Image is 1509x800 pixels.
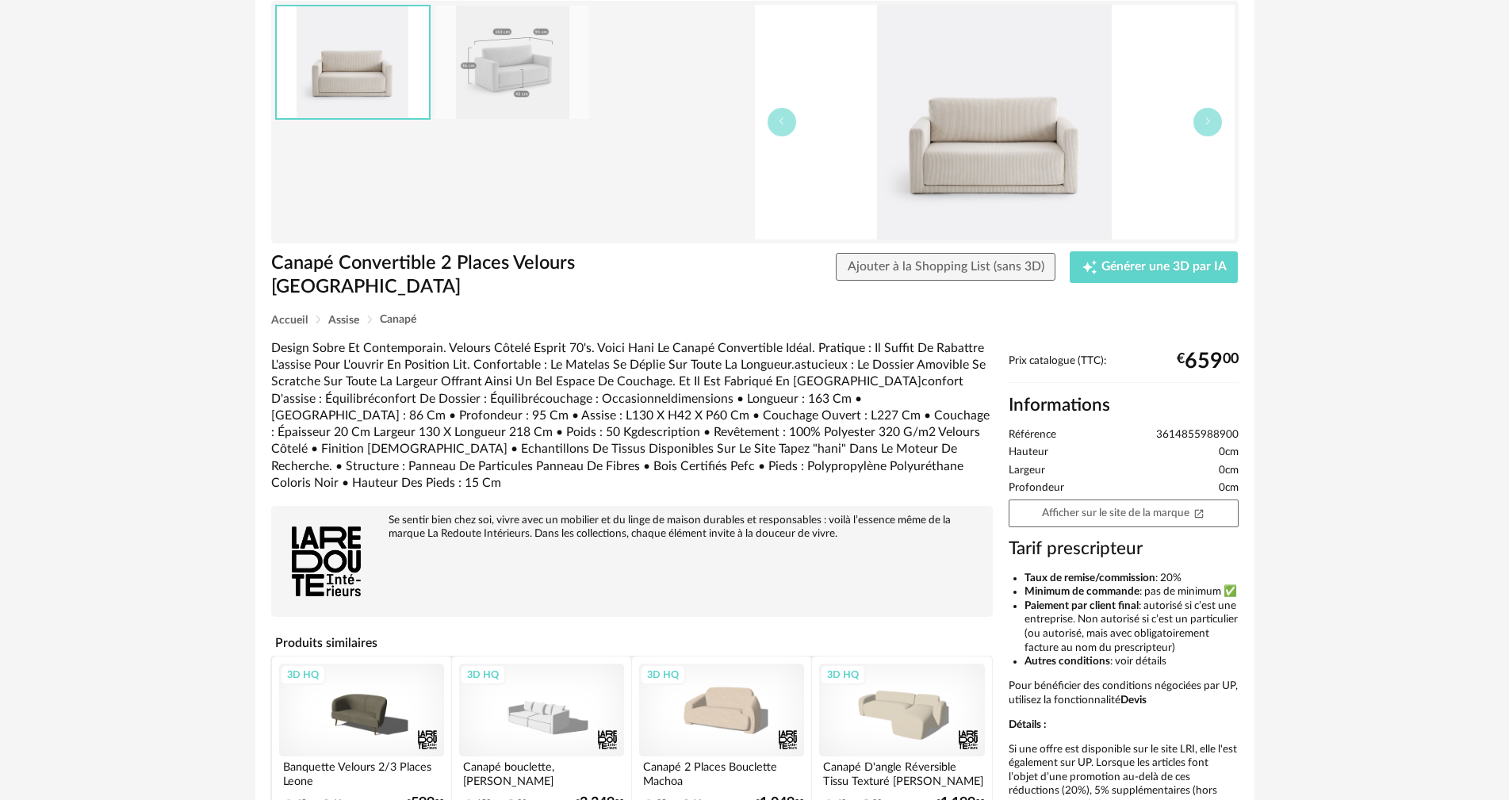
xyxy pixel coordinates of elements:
div: Design Sobre Et Contemporain. Velours Côtelé Esprit 70's. Voici Hani Le Canapé Convertible Idéal.... [271,340,993,492]
h3: Tarif prescripteur [1009,538,1239,561]
span: Assise [328,315,359,326]
div: Banquette Velours 2/3 Places Leone [279,756,444,788]
span: Ajouter à la Shopping List (sans 3D) [848,260,1044,273]
div: Canapé D'angle Réversible Tissu Texturé [PERSON_NAME] [819,756,984,788]
li: : pas de minimum ✅ [1025,585,1239,599]
b: Détails : [1009,719,1046,730]
span: Canapé [380,314,416,325]
li: : 20% [1025,572,1239,586]
div: 3D HQ [460,664,506,685]
div: Breadcrumb [271,314,1239,326]
span: Référence [1009,428,1056,442]
a: Afficher sur le site de la marqueOpen In New icon [1009,500,1239,527]
span: Accueil [271,315,308,326]
b: Autres conditions [1025,656,1110,667]
h2: Informations [1009,394,1239,417]
div: Canapé bouclette, [PERSON_NAME] [459,756,624,788]
b: Paiement par client final [1025,600,1139,611]
button: Creation icon Générer une 3D par IA [1070,251,1238,283]
h4: Produits similaires [271,631,993,655]
img: brand logo [279,514,374,609]
span: Générer une 3D par IA [1101,261,1227,274]
span: 0cm [1219,446,1239,460]
h1: Canapé Convertible 2 Places Velours [GEOGRAPHIC_DATA] [271,251,665,300]
span: Largeur [1009,464,1045,478]
b: Minimum de commande [1025,586,1139,597]
b: Devis [1120,695,1147,706]
img: 3e1912444e9601a98a0e9a9050bcf7f2.jpg [277,6,429,118]
span: Profondeur [1009,481,1064,496]
span: 0cm [1219,481,1239,496]
div: € 00 [1177,355,1239,368]
span: Creation icon [1082,259,1097,275]
span: Hauteur [1009,446,1048,460]
img: 3e1912444e9601a98a0e9a9050bcf7f2.jpg [755,5,1235,239]
span: 3614855988900 [1156,428,1239,442]
li: : voir détails [1025,655,1239,669]
div: 3D HQ [640,664,686,685]
li: : autorisé si c’est une entreprise. Non autorisé si c’est un particulier (ou autorisé, mais avec ... [1025,599,1239,655]
div: 3D HQ [280,664,326,685]
div: Prix catalogue (TTC): [1009,354,1239,384]
div: Se sentir bien chez soi, vivre avec un mobilier et du linge de maison durables et responsables : ... [279,514,985,541]
p: Pour bénéficier des conditions négociées par UP, utilisez la fonctionnalité [1009,679,1239,707]
div: 3D HQ [820,664,866,685]
span: 0cm [1219,464,1239,478]
span: 659 [1185,355,1223,368]
b: Taux de remise/commission [1025,572,1155,584]
img: 8bd2c34b3bf283f51d4ba5f114198f43.jpg [435,6,589,119]
span: Open In New icon [1193,507,1205,518]
div: Canapé 2 Places Bouclette Machoa [639,756,804,788]
button: Ajouter à la Shopping List (sans 3D) [836,253,1056,281]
